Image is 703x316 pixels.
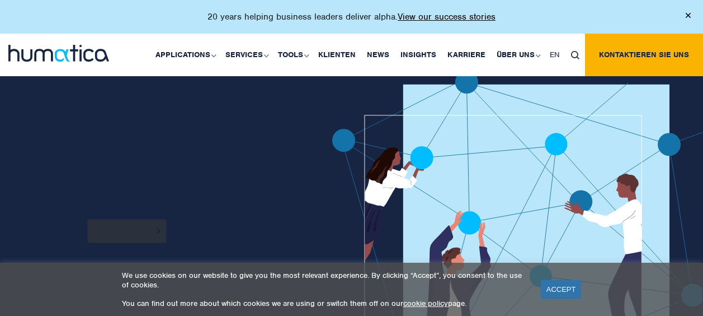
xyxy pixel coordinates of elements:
[122,299,527,308] p: You can find out more about which cookies we are using or switch them off on our page.
[207,11,496,22] p: 20 years helping business leaders deliver alpha.
[122,271,527,290] p: We use cookies on our website to give you the most relevant experience. By clicking “Accept”, you...
[395,34,442,76] a: Insights
[541,280,582,299] a: ACCEPT
[220,34,272,76] a: Services
[491,34,544,76] a: Über uns
[157,229,161,234] img: arrowicon
[272,34,313,76] a: Tools
[585,34,703,76] a: Kontaktieren Sie uns
[544,34,565,76] a: EN
[403,299,448,308] a: cookie policy
[150,34,220,76] a: Applications
[8,45,109,62] img: logo
[398,11,496,22] a: View our success stories
[361,34,395,76] a: News
[571,51,579,59] img: search_icon
[442,34,491,76] a: Karriere
[550,50,560,59] span: EN
[313,34,361,76] a: Klienten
